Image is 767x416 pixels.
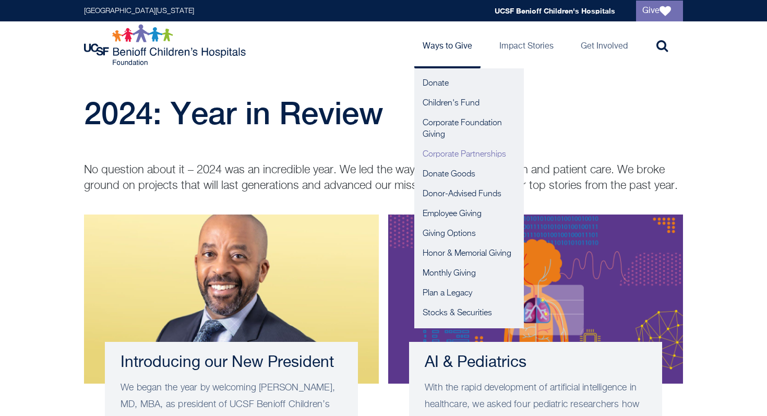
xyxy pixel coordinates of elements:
a: UCSF Benioff Children's Hospitals [495,6,615,15]
a: Impact Stories [491,21,562,68]
a: Give [636,1,683,21]
a: [GEOGRAPHIC_DATA][US_STATE] [84,7,194,15]
a: Monthly Giving [414,264,524,283]
a: Corporate Partnerships [414,145,524,164]
a: Donate Goods [414,164,524,184]
a: Giving Options [414,224,524,244]
a: Donate [414,74,524,93]
span: 2024: Year in Review [84,94,383,131]
a: Ways to Give [414,21,481,68]
h3: Introducing our New President [121,353,342,372]
img: Logo for UCSF Benioff Children's Hospitals Foundation [84,24,248,66]
a: Stocks & Securities [414,303,524,323]
a: Employee Giving [414,204,524,224]
a: Get Involved [572,21,636,68]
a: Corporate Foundation Giving [414,113,524,145]
a: Children's Fund [414,93,524,113]
a: Honor & Memorial Giving [414,244,524,264]
a: Donor-Advised Funds [414,184,524,204]
h3: AI & Pediatrics [425,353,646,372]
p: No question about it – 2024 was an incredible year. We led the way in research, innovation and pa... [84,162,683,194]
a: Plan a Legacy [414,283,524,303]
